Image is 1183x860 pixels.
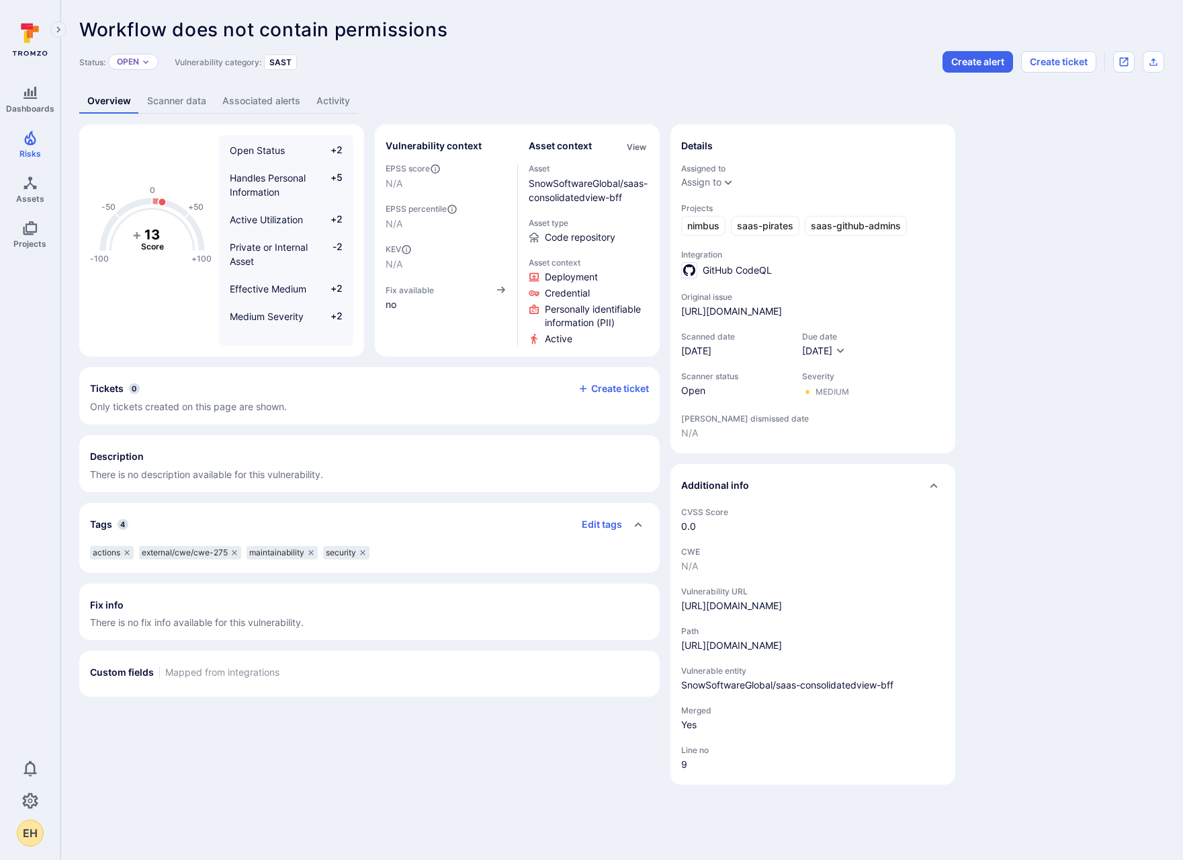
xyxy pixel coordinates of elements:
[1143,51,1164,73] div: Export as CSV
[142,547,228,558] span: external/cwe/cwe-275
[529,163,650,173] span: Asset
[247,546,318,559] div: maintainability
[681,626,945,636] span: Path
[943,51,1013,73] button: Create alert
[79,89,139,114] a: Overview
[681,384,789,397] span: Open
[93,547,120,558] span: actions
[681,163,945,173] span: Assigned to
[802,371,849,381] span: Severity
[545,231,615,244] span: Code repository
[150,185,155,195] text: 0
[681,292,945,302] span: Original issue
[188,202,204,212] text: +50
[317,309,343,323] span: +2
[681,507,945,517] span: CVSS Score
[90,401,287,412] span: Only tickets created on this page are shown.
[681,745,945,755] span: Line no
[386,139,482,153] h2: Vulnerability context
[681,479,749,492] h2: Additional info
[386,258,507,271] span: N/A
[529,218,650,228] span: Asset type
[681,139,713,153] h2: Details
[529,258,650,268] span: Asset context
[681,705,945,715] span: Merged
[126,226,179,251] g: The vulnerability score is based on the parameters defined in the settings
[386,298,507,311] span: no
[624,139,649,153] div: Click to view all asset context details
[687,219,719,233] span: nimbus
[230,172,306,198] span: Handles Personal Information
[545,303,650,329] span: Click to view evidence
[230,311,304,322] span: Medium Severity
[731,216,799,236] a: saas-pirates
[139,546,241,559] div: external/cwe/cwe-275
[117,56,139,67] button: Open
[17,820,44,847] button: EH
[723,177,734,188] button: Expand dropdown
[802,331,846,342] span: Due date
[681,305,782,318] a: [URL][DOMAIN_NAME]
[90,469,323,480] span: There is no description available for this vulnerability.
[737,219,793,233] span: saas-pirates
[19,149,41,159] span: Risks
[545,332,572,346] span: Click to view evidence
[1113,51,1135,73] div: Open original issue
[90,253,109,264] text: -100
[802,344,846,358] button: [DATE]
[681,758,945,771] span: 9
[79,18,447,41] span: Workflow does not contain permissions
[54,24,63,36] i: Expand navigation menu
[670,464,955,785] section: additional info card
[681,718,945,732] span: Yes
[670,124,955,453] section: details card
[317,143,343,157] span: +2
[13,239,46,249] span: Projects
[681,666,945,676] span: Vulnerable entity
[17,820,44,847] div: Eric Haga
[50,22,67,38] button: Expand navigation menu
[802,345,832,356] span: [DATE]
[386,244,507,255] span: KEV
[264,54,297,70] div: SAST
[681,344,789,358] span: [DATE]
[230,145,285,156] span: Open Status
[90,382,124,395] h2: Tickets
[191,253,212,264] text: +100
[230,241,308,267] span: Private or Internal Asset
[79,651,660,697] section: custom fields card
[317,282,343,296] span: +2
[142,58,150,66] button: Expand dropdown
[681,216,726,236] a: nimbus
[386,204,507,214] span: EPSS percentile
[90,518,112,531] h2: Tags
[317,337,343,365] span: +2
[681,177,721,188] button: Assign to
[79,367,660,424] section: tickets card
[681,414,945,424] span: [PERSON_NAME] dismissed date
[16,194,44,204] span: Assets
[118,519,128,530] span: 4
[811,219,901,233] span: saas-github-admins
[144,226,160,242] tspan: 13
[681,426,945,440] span: N/A
[386,217,507,231] span: N/A
[230,214,303,225] span: Active Utilization
[681,520,945,533] span: 0.0
[79,367,660,424] div: Collapse
[681,203,945,213] span: Projects
[681,599,782,613] div: [URL][DOMAIN_NAME]
[529,139,592,153] h2: Asset context
[165,666,279,679] span: Mapped from integrations
[317,212,343,227] span: +2
[805,216,907,236] a: saas-github-admins
[670,464,955,507] div: Collapse
[101,202,116,212] text: -50
[139,89,214,114] a: Scanner data
[571,514,622,535] button: Edit tags
[326,547,356,558] span: security
[308,89,358,114] a: Activity
[317,240,343,268] span: -2
[545,270,598,284] span: Click to view evidence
